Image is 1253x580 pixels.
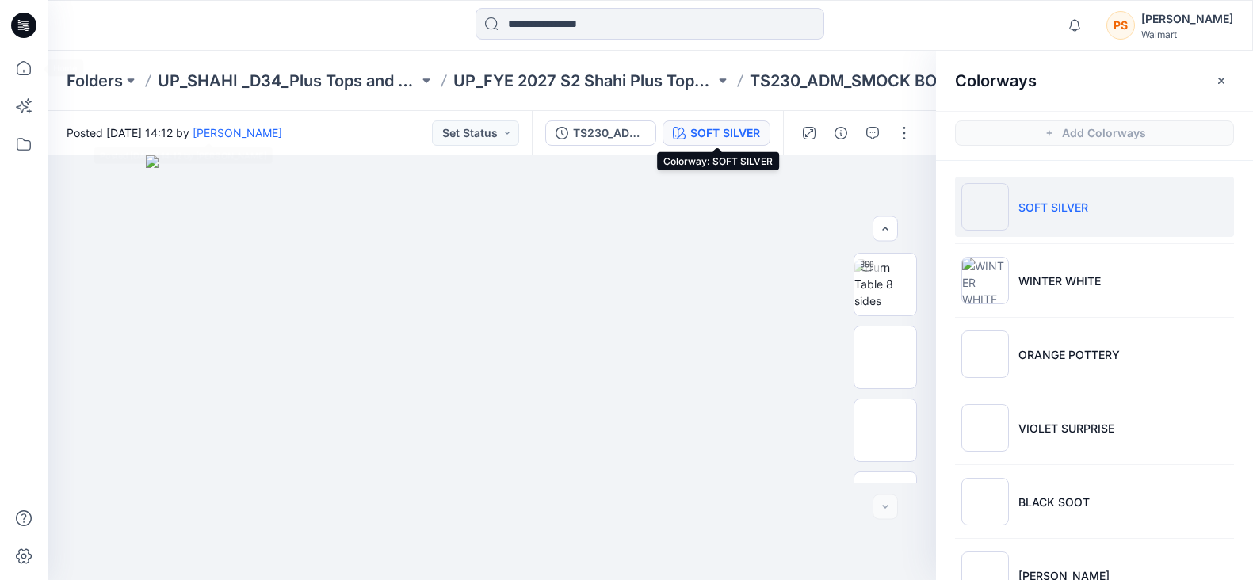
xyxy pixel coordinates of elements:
span: Posted [DATE] 14:12 by [67,124,282,141]
p: BLACK SOOT [1018,494,1090,510]
p: TS230_ADM_SMOCK BODICE MINI DRESS [750,70,1010,92]
img: BLACK SOOT [961,478,1009,525]
div: SOFT SILVER [690,124,760,142]
h2: Colorways [955,71,1037,90]
div: TS230_ADM_SMOCK BODICE MINI DRESS [573,124,646,142]
p: SOFT SILVER [1018,199,1088,216]
button: SOFT SILVER [663,120,770,146]
a: UP_FYE 2027 S2 Shahi Plus Tops and Dress [453,70,714,92]
a: [PERSON_NAME] [193,126,282,139]
a: Folders [67,70,123,92]
img: WINTER WHITE [961,257,1009,304]
p: ORANGE POTTERY [1018,346,1120,363]
button: Details [828,120,854,146]
p: WINTER WHITE [1018,273,1101,289]
div: Walmart [1141,29,1233,40]
div: PS [1106,11,1135,40]
a: UP_SHAHI _D34_Plus Tops and Dresses [158,70,418,92]
img: ORANGE POTTERY [961,330,1009,378]
img: eyJhbGciOiJIUzI1NiIsImtpZCI6IjAiLCJzbHQiOiJzZXMiLCJ0eXAiOiJKV1QifQ.eyJkYXRhIjp7InR5cGUiOiJzdG9yYW... [146,155,854,580]
img: SOFT SILVER [961,183,1009,231]
button: TS230_ADM_SMOCK BODICE MINI DRESS [545,120,656,146]
img: Turn Table 8 sides [854,259,916,309]
img: VIOLET SURPRISE [961,404,1009,452]
p: VIOLET SURPRISE [1018,420,1114,437]
div: [PERSON_NAME] [1141,10,1233,29]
